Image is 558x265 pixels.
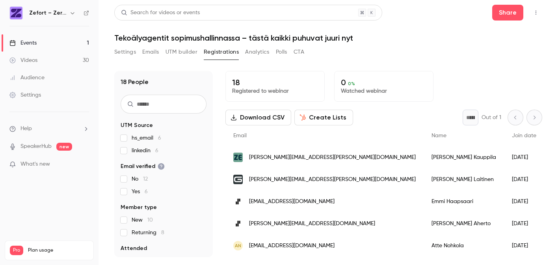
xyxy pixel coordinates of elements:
[132,229,164,237] span: Returning
[424,168,504,190] div: [PERSON_NAME] Laitinen
[56,143,72,151] span: new
[114,33,542,43] h1: Tekoälyagentit sopimushallinnassa – tästä kaikki puhuvat juuri nyt
[432,133,446,138] span: Name
[504,168,544,190] div: [DATE]
[294,110,353,125] button: Create Lists
[9,39,37,47] div: Events
[142,46,159,58] button: Emails
[424,213,504,235] div: [PERSON_NAME] Aherto
[121,244,147,252] span: Attended
[114,46,136,58] button: Settings
[249,198,335,206] span: [EMAIL_ADDRESS][DOMAIN_NAME]
[166,46,197,58] button: UTM builder
[9,125,89,133] li: help-dropdown-opener
[232,87,318,95] p: Registered to webinar
[145,189,148,194] span: 6
[204,46,239,58] button: Registrations
[512,133,536,138] span: Join date
[276,46,287,58] button: Polls
[20,125,32,133] span: Help
[147,217,153,223] span: 10
[424,190,504,213] div: Emmi Haapsaari
[20,142,52,151] a: SpeakerHub
[155,148,158,153] span: 6
[9,56,37,64] div: Videos
[504,146,544,168] div: [DATE]
[504,235,544,257] div: [DATE]
[424,146,504,168] div: [PERSON_NAME] Kauppila
[132,147,158,155] span: linkedin
[249,242,335,250] span: [EMAIL_ADDRESS][DOMAIN_NAME]
[341,87,427,95] p: Watched webinar
[249,153,416,162] span: [PERSON_NAME][EMAIL_ADDRESS][PERSON_NAME][DOMAIN_NAME]
[233,175,243,184] img: grundium.com
[132,188,148,196] span: Yes
[28,247,89,254] span: Plan usage
[132,134,161,142] span: hs_email
[29,9,66,17] h6: Zefort – Zero-Effort Contract Management
[482,114,501,121] p: Out of 1
[161,230,164,235] span: 8
[504,213,544,235] div: [DATE]
[233,153,243,162] img: zefort.com
[20,160,50,168] span: What's new
[233,219,243,228] img: solita.fi
[341,78,427,87] p: 0
[245,46,270,58] button: Analytics
[121,203,157,211] span: Member type
[121,121,153,129] span: UTM Source
[235,242,241,249] span: AN
[121,162,165,170] span: Email verified
[80,161,89,168] iframe: Noticeable Trigger
[233,133,247,138] span: Email
[121,9,200,17] div: Search for videos or events
[233,197,243,206] img: solita.fi
[158,135,161,141] span: 6
[143,176,148,182] span: 12
[348,81,355,86] span: 0 %
[9,74,45,82] div: Audience
[132,216,153,224] span: New
[9,91,41,99] div: Settings
[10,7,22,19] img: Zefort – Zero-Effort Contract Management
[294,46,304,58] button: CTA
[424,235,504,257] div: Atte Nohkola
[504,190,544,213] div: [DATE]
[232,78,318,87] p: 18
[225,110,291,125] button: Download CSV
[492,5,523,21] button: Share
[10,246,23,255] span: Pro
[249,175,416,184] span: [PERSON_NAME][EMAIL_ADDRESS][PERSON_NAME][DOMAIN_NAME]
[249,220,375,228] span: [PERSON_NAME][EMAIL_ADDRESS][DOMAIN_NAME]
[121,77,149,87] h1: 18 People
[132,175,148,183] span: No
